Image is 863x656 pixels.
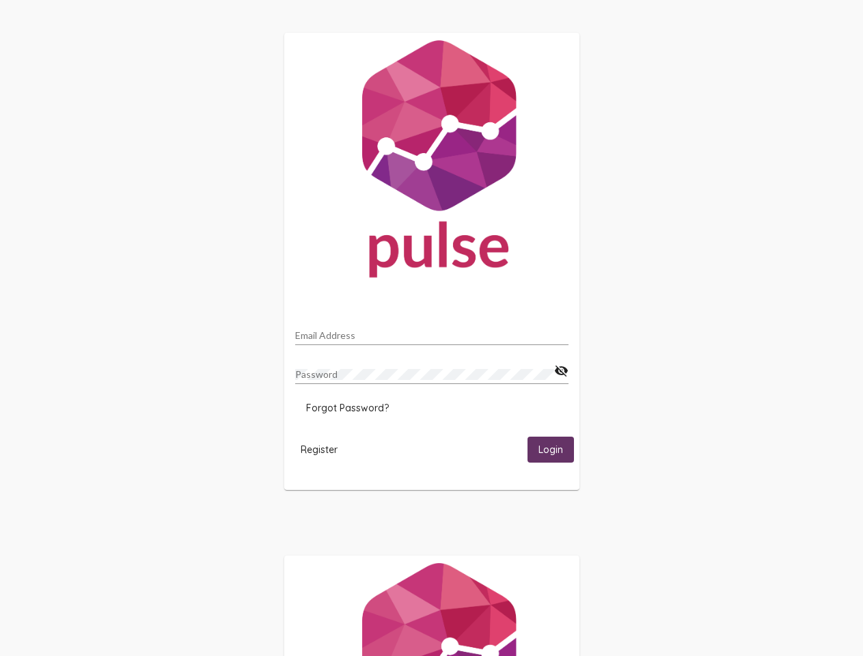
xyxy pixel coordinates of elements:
button: Login [528,437,574,462]
button: Register [290,437,348,462]
span: Register [301,443,338,456]
mat-icon: visibility_off [554,363,569,379]
img: Pulse For Good Logo [284,33,579,291]
span: Login [538,444,563,456]
span: Forgot Password? [306,402,389,414]
button: Forgot Password? [295,396,400,420]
